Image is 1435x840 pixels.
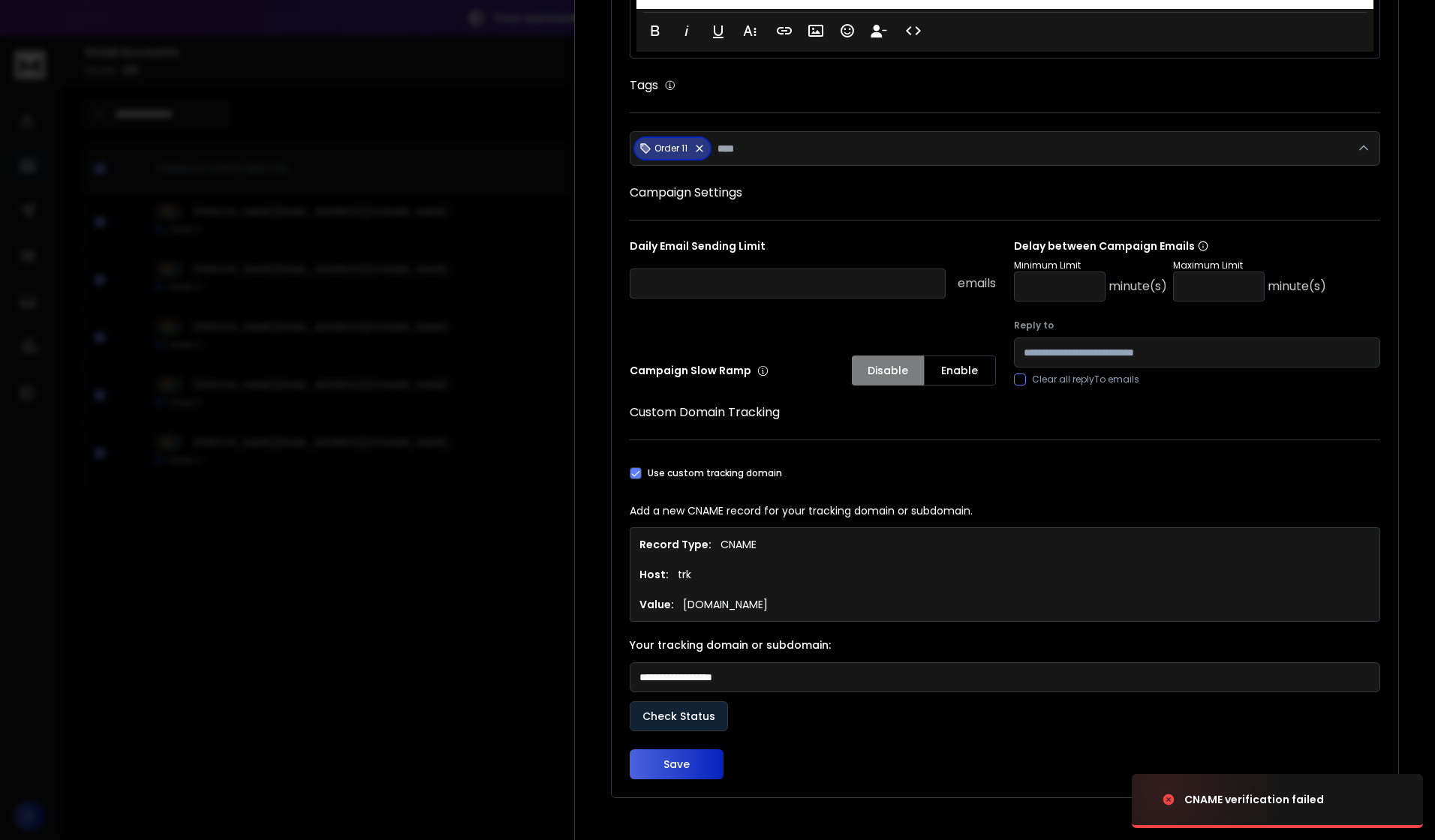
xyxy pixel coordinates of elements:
[924,355,996,385] button: Enable
[630,701,728,731] button: Check Status
[1268,277,1326,295] p: minute(s)
[802,16,830,46] button: Insert Image (Ctrl+P)
[704,16,733,46] button: Underline (Ctrl+U)
[1014,238,1326,253] p: Delay between Campaign Emails
[678,567,691,582] p: trk
[630,640,1380,650] label: Your tracking domain or subdomain:
[639,567,669,582] h1: Host:
[1032,373,1139,385] label: Clear all replyTo emails
[648,467,782,479] label: Use custom tracking domain
[1184,792,1324,807] div: CNAME verification failed
[630,503,1380,518] p: Add a new CNAME record for your tracking domain or subdomain.
[630,749,724,779] button: Save
[833,16,862,46] button: Emoticons
[1132,759,1282,840] img: image
[654,142,687,154] p: Order 11
[1014,259,1167,271] p: Minimum Limit
[630,238,996,259] p: Daily Email Sending Limit
[865,16,893,46] button: Insert Unsubscribe Link
[852,355,924,385] button: Disable
[630,76,658,94] h1: Tags
[630,184,1380,202] h1: Campaign Settings
[672,16,701,46] button: Italic (Ctrl+I)
[1173,259,1326,271] p: Maximum Limit
[770,16,799,46] button: Insert Link (Ctrl+K)
[639,597,674,612] h1: Value:
[641,16,669,46] button: Bold (Ctrl+B)
[958,274,996,292] p: emails
[1109,277,1167,295] p: minute(s)
[721,537,757,552] p: CNAME
[683,597,768,612] p: [DOMAIN_NAME]
[736,16,764,46] button: More Text
[1014,319,1380,331] label: Reply to
[630,403,1380,421] h1: Custom Domain Tracking
[899,16,928,46] button: Code View
[639,537,711,552] h1: Record Type:
[630,363,769,378] p: Campaign Slow Ramp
